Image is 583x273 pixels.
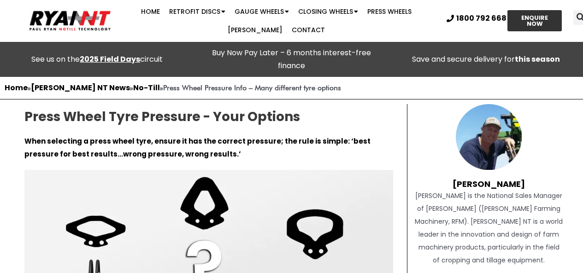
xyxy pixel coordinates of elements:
a: Gauge Wheels [230,2,294,21]
h4: [PERSON_NAME] [414,170,564,189]
a: Contact [287,21,330,39]
strong: Press Wheel Pressure Info – Many different tyre options [163,83,341,92]
a: [PERSON_NAME] [223,21,287,39]
span: » » » [5,83,341,92]
a: Home [136,2,165,21]
a: Retrofit Discs [165,2,230,21]
div: See us on the circuit [5,53,190,66]
nav: Menu [113,2,440,39]
p: Buy Now Pay Later – 6 months interest-free finance [199,46,384,72]
span: 1800 792 668 [456,15,506,22]
strong: this season [515,54,560,64]
a: 2025 Field Days [80,54,140,64]
div: [PERSON_NAME] is the National Sales Manager of [PERSON_NAME] ([PERSON_NAME] Farming Machinery, RF... [414,189,564,267]
a: ENQUIRE NOW [507,10,562,31]
a: No-Till [133,82,160,93]
span: ENQUIRE NOW [516,15,554,27]
a: 1800 792 668 [447,15,506,22]
img: Ryan NT logo [28,7,113,34]
a: Closing Wheels [294,2,363,21]
p: Save and secure delivery for [393,53,578,66]
a: Press Wheels [363,2,416,21]
strong: When selecting a press wheel tyre, ensure it has the correct pressure; the rule is simple: ‘best ... [24,136,371,159]
h2: Press Wheel Tyre Pressure - Your Options [24,109,393,125]
a: [PERSON_NAME] NT News [31,82,130,93]
a: Home [5,82,28,93]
